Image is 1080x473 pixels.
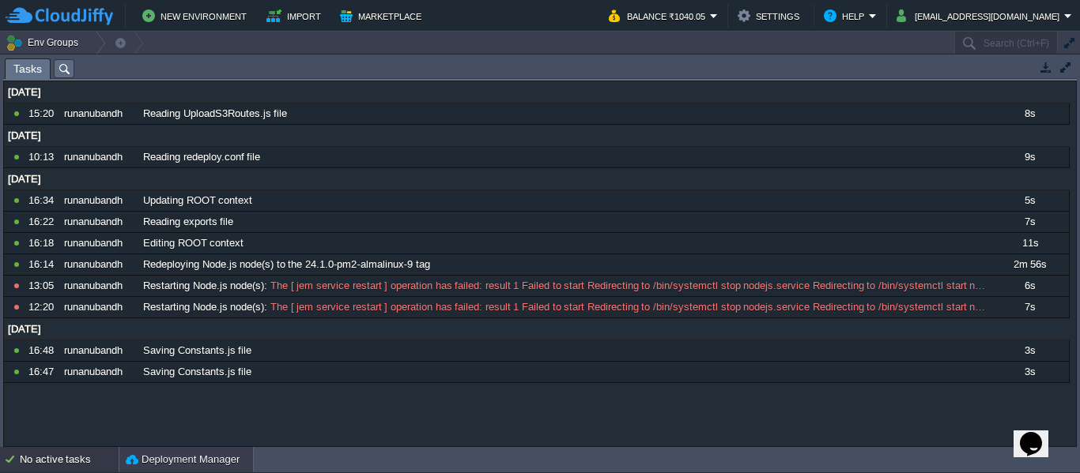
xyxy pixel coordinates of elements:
[60,103,138,124] div: runanubandh
[4,319,1069,340] div: [DATE]
[991,147,1068,167] div: 9s
[28,340,59,361] div: 16:48
[143,150,260,164] span: Reading redeploy.conf file
[13,59,42,79] span: Tasks
[991,190,1068,211] div: 5s
[60,254,138,275] div: runanubandh
[991,297,1068,317] div: 7s
[991,212,1068,232] div: 7s
[28,276,59,296] div: 13:05
[60,276,138,296] div: runanubandh
[991,233,1068,253] div: 11s
[1014,410,1064,457] iframe: chat widget
[4,82,1069,103] div: [DATE]
[991,103,1068,124] div: 8s
[139,297,989,317] div: :
[4,126,1069,146] div: [DATE]
[143,279,264,293] span: Restarting Node.js node(s)
[143,343,251,358] span: Saving Constants.js file
[6,6,113,26] img: CloudJiffy
[897,6,1064,25] button: [EMAIL_ADDRESS][DOMAIN_NAME]
[60,297,138,317] div: runanubandh
[60,190,138,211] div: runanubandh
[28,147,59,167] div: 10:13
[143,193,252,208] span: Updating ROOT context
[143,107,287,121] span: Reading UploadS3Routes.js file
[143,365,251,379] span: Saving Constants.js file
[991,276,1068,296] div: 6s
[60,362,138,382] div: runanubandh
[28,103,59,124] div: 15:20
[28,297,59,317] div: 12:20
[60,340,138,361] div: runanubandh
[28,254,59,275] div: 16:14
[991,254,1068,275] div: 2m 56s
[340,6,426,25] button: Marketplace
[266,6,326,25] button: Import
[126,452,240,467] button: Deployment Manager
[28,362,59,382] div: 16:47
[28,190,59,211] div: 16:34
[143,215,233,229] span: Reading exports file
[28,233,59,253] div: 16:18
[4,169,1069,190] div: [DATE]
[143,236,244,250] span: Editing ROOT context
[267,300,987,314] span: The [ jem service restart ] operation has failed: result 1 Failed to start Redirecting to /bin/sy...
[60,233,138,253] div: runanubandh
[267,279,987,293] span: The [ jem service restart ] operation has failed: result 1 Failed to start Redirecting to /bin/sy...
[139,276,989,296] div: :
[20,447,119,472] div: No active tasks
[142,6,251,25] button: New Environment
[60,147,138,167] div: runanubandh
[28,212,59,232] div: 16:22
[60,212,138,232] div: runanubandh
[991,340,1068,361] div: 3s
[738,6,804,25] button: Settings
[609,6,710,25] button: Balance ₹1040.05
[824,6,869,25] button: Help
[991,362,1068,382] div: 3s
[6,32,84,54] button: Env Groups
[143,257,430,272] span: Redeploying Node.js node(s) to the 24.1.0-pm2-almalinux-9 tag
[143,300,264,314] span: Restarting Node.js node(s)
